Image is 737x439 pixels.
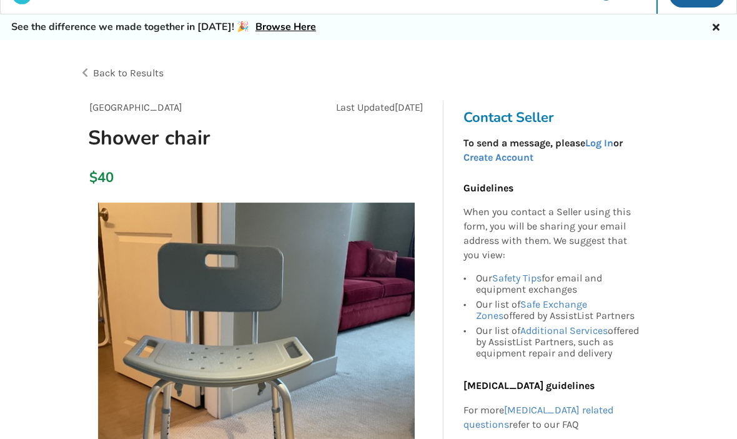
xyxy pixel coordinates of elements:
[476,298,642,324] div: Our list of offered by AssistList Partners
[463,380,595,392] b: [MEDICAL_DATA] guidelines
[78,126,322,151] h1: Shower chair
[463,109,648,127] h3: Contact Seller
[89,102,182,114] span: [GEOGRAPHIC_DATA]
[463,183,513,194] b: Guidelines
[476,273,642,298] div: Our for email and equipment exchanges
[255,21,316,34] a: Browse Here
[11,21,316,34] h5: See the difference we made together in [DATE]! 🎉
[89,169,91,187] div: $40
[336,102,395,114] span: Last Updated
[463,152,533,164] a: Create Account
[476,324,642,360] div: Our list of offered by AssistList Partners, such as equipment repair and delivery
[463,405,613,431] a: [MEDICAL_DATA] related questions
[463,206,642,263] p: When you contact a Seller using this form, you will be sharing your email address with them. We s...
[520,325,608,337] a: Additional Services
[492,273,542,285] a: Safety Tips
[476,299,587,322] a: Safe Exchange Zones
[463,404,642,433] p: For more refer to our FAQ
[463,138,623,164] strong: To send a message, please or
[93,68,164,79] span: Back to Results
[585,138,613,149] a: Log In
[395,102,423,114] span: [DATE]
